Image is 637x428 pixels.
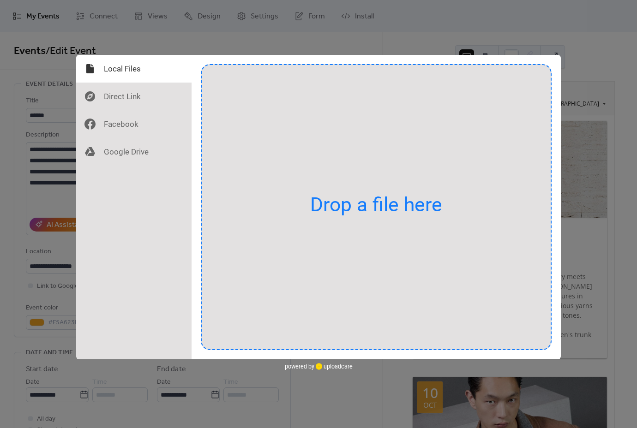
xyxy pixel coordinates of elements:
[76,110,192,138] div: Facebook
[314,363,353,370] a: uploadcare
[76,55,192,83] div: Local Files
[310,193,442,216] div: Drop a file here
[285,359,353,373] div: powered by
[76,83,192,110] div: Direct Link
[76,138,192,166] div: Google Drive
